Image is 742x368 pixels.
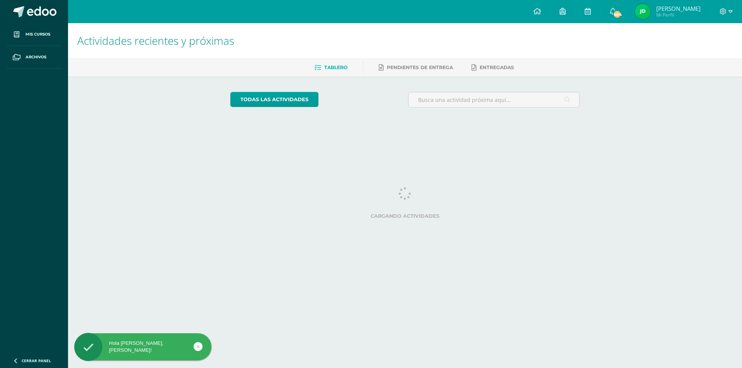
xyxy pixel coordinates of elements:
span: Actividades recientes y próximas [77,33,234,48]
span: Pendientes de entrega [387,64,453,70]
span: 484 [613,10,621,19]
span: Tablero [324,64,347,70]
span: Mis cursos [26,31,50,37]
a: Archivos [6,46,62,69]
label: Cargando actividades [230,213,580,219]
div: Hola [PERSON_NAME], [PERSON_NAME]! [74,340,211,354]
a: Tablero [315,61,347,74]
input: Busca una actividad próxima aquí... [408,92,580,107]
span: Archivos [26,54,46,60]
a: Mis cursos [6,23,62,46]
span: [PERSON_NAME] [656,5,701,12]
a: todas las Actividades [230,92,318,107]
a: Entregadas [471,61,514,74]
img: 55e888265230a99cc5fbb1b67de9fd4c.png [635,4,650,19]
span: Entregadas [480,64,514,70]
span: Mi Perfil [656,12,701,18]
span: Cerrar panel [22,358,51,363]
a: Pendientes de entrega [379,61,453,74]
